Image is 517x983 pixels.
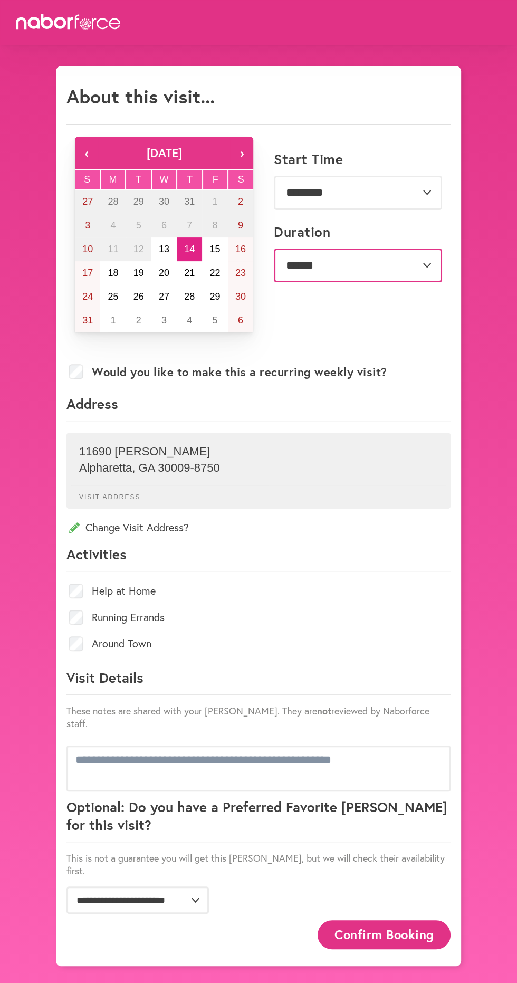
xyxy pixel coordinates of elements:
[274,224,330,240] label: Duration
[92,638,151,649] label: Around Town
[238,220,243,231] abbr: August 9, 2025
[210,244,221,254] abbr: August 15, 2025
[151,261,177,285] button: August 20, 2025
[161,315,167,326] abbr: September 3, 2025
[235,291,246,302] abbr: August 30, 2025
[82,291,93,302] abbr: August 24, 2025
[235,244,246,254] abbr: August 16, 2025
[100,261,126,285] button: August 18, 2025
[133,244,144,254] abbr: August 12, 2025
[159,291,169,302] abbr: August 27, 2025
[85,220,90,231] abbr: August 3, 2025
[317,704,331,717] strong: not
[151,309,177,332] button: September 3, 2025
[184,291,195,302] abbr: August 28, 2025
[160,174,169,185] abbr: Wednesday
[151,214,177,237] button: August 6, 2025
[75,285,100,309] button: August 24, 2025
[177,309,202,332] button: September 4, 2025
[159,244,169,254] abbr: August 13, 2025
[82,196,93,207] abbr: July 27, 2025
[161,220,167,231] abbr: August 6, 2025
[136,315,141,326] abbr: September 2, 2025
[228,190,253,214] button: August 2, 2025
[92,612,165,623] label: Running Errands
[126,309,151,332] button: September 2, 2025
[110,315,116,326] abbr: September 1, 2025
[66,85,215,108] h1: About this visit...
[100,214,126,237] button: August 4, 2025
[213,220,218,231] abbr: August 8, 2025
[126,237,151,261] button: August 12, 2025
[235,268,246,278] abbr: August 23, 2025
[71,485,446,501] p: Visit Address
[133,268,144,278] abbr: August 19, 2025
[187,174,193,185] abbr: Thursday
[66,798,451,842] p: Optional: Do you have a Preferred Favorite [PERSON_NAME] for this visit?
[84,174,90,185] abbr: Sunday
[228,237,253,261] button: August 16, 2025
[213,174,218,185] abbr: Friday
[133,196,144,207] abbr: July 29, 2025
[75,261,100,285] button: August 17, 2025
[210,268,221,278] abbr: August 22, 2025
[108,291,118,302] abbr: August 25, 2025
[100,309,126,332] button: September 1, 2025
[75,137,98,169] button: ‹
[66,395,451,421] p: Address
[184,196,195,207] abbr: July 31, 2025
[66,852,451,877] p: This is not a guarantee you will get this [PERSON_NAME], but we will check their availability first.
[108,196,118,207] abbr: July 28, 2025
[108,268,118,278] abbr: August 18, 2025
[100,285,126,309] button: August 25, 2025
[202,309,227,332] button: September 5, 2025
[82,244,93,254] abbr: August 10, 2025
[126,190,151,214] button: July 29, 2025
[133,291,144,302] abbr: August 26, 2025
[92,365,387,379] label: Would you like to make this a recurring weekly visit?
[187,315,192,326] abbr: September 4, 2025
[66,520,451,535] p: Change Visit Address?
[184,268,195,278] abbr: August 21, 2025
[177,237,202,261] button: August 14, 2025
[82,315,93,326] abbr: August 31, 2025
[66,704,451,730] p: These notes are shared with your [PERSON_NAME]. They are reviewed by Naborforce staff.
[238,174,244,185] abbr: Saturday
[136,174,141,185] abbr: Tuesday
[202,237,227,261] button: August 15, 2025
[79,445,438,459] p: 11690 [PERSON_NAME]
[75,309,100,332] button: August 31, 2025
[184,244,195,254] abbr: August 14, 2025
[213,315,218,326] abbr: September 5, 2025
[66,545,451,571] p: Activities
[108,244,118,254] abbr: August 11, 2025
[100,190,126,214] button: July 28, 2025
[109,174,117,185] abbr: Monday
[159,268,169,278] abbr: August 20, 2025
[151,285,177,309] button: August 27, 2025
[177,285,202,309] button: August 28, 2025
[213,196,218,207] abbr: August 1, 2025
[79,461,438,475] p: Alpharetta , GA 30009-8750
[151,190,177,214] button: July 30, 2025
[228,285,253,309] button: August 30, 2025
[202,190,227,214] button: August 1, 2025
[100,237,126,261] button: August 11, 2025
[75,214,100,237] button: August 3, 2025
[126,285,151,309] button: August 26, 2025
[210,291,221,302] abbr: August 29, 2025
[177,261,202,285] button: August 21, 2025
[159,196,169,207] abbr: July 30, 2025
[92,586,156,596] label: Help at Home
[238,196,243,207] abbr: August 2, 2025
[75,237,100,261] button: August 10, 2025
[230,137,253,169] button: ›
[318,920,451,949] button: Confirm Booking
[151,237,177,261] button: August 13, 2025
[136,220,141,231] abbr: August 5, 2025
[177,214,202,237] button: August 7, 2025
[238,315,243,326] abbr: September 6, 2025
[187,220,192,231] abbr: August 7, 2025
[202,214,227,237] button: August 8, 2025
[110,220,116,231] abbr: August 4, 2025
